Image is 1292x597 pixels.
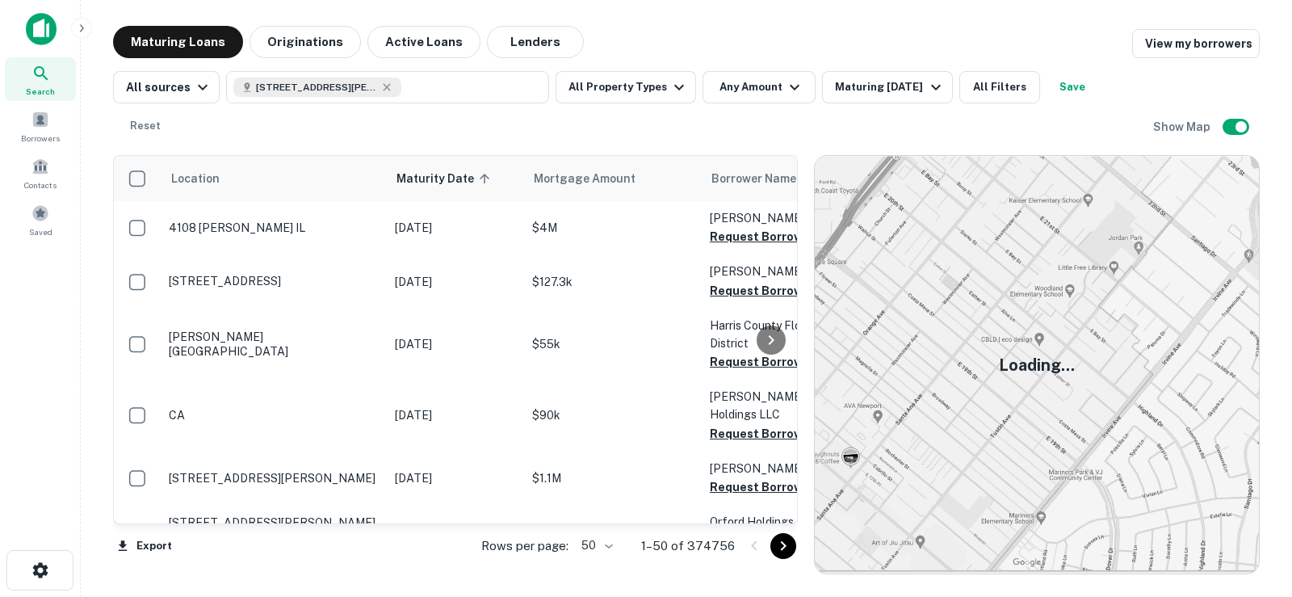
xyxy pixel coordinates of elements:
[169,408,379,423] p: CA
[711,169,796,188] span: Borrower Name
[575,534,615,557] div: 50
[169,274,379,288] p: [STREET_ADDRESS]
[126,78,212,97] div: All sources
[710,424,841,444] button: Request Borrower Info
[395,273,516,291] p: [DATE]
[113,71,220,103] button: All sources
[487,26,584,58] button: Lenders
[169,330,379,359] p: [PERSON_NAME][GEOGRAPHIC_DATA]
[710,317,871,352] p: Harris County Flood Control District
[710,352,841,372] button: Request Borrower Info
[113,534,176,558] button: Export
[532,469,694,487] p: $1.1M
[532,406,694,424] p: $90k
[169,471,379,486] p: [STREET_ADDRESS][PERSON_NAME]
[641,536,735,556] p: 1–50 of 374756
[1047,71,1098,103] button: Save your search to get updates of matches that match your search criteria.
[835,78,945,97] div: Maturing [DATE]
[113,26,243,58] button: Maturing Loans
[534,169,656,188] span: Mortgage Amount
[702,156,879,201] th: Borrower Name
[395,335,516,353] p: [DATE]
[710,513,871,531] p: Orford Holdings LLC
[822,71,952,103] button: Maturing [DATE]
[256,80,377,95] span: [STREET_ADDRESS][PERSON_NAME]
[959,71,1040,103] button: All Filters
[5,198,76,242] a: Saved
[5,57,76,101] a: Search
[703,71,816,103] button: Any Amount
[24,179,57,191] span: Contacts
[532,273,694,291] p: $127.3k
[395,469,516,487] p: [DATE]
[5,104,76,148] a: Borrowers
[710,263,871,280] p: [PERSON_NAME]
[29,225,52,238] span: Saved
[169,515,379,530] p: [STREET_ADDRESS][PERSON_NAME]
[161,156,387,201] th: Location
[395,406,516,424] p: [DATE]
[396,169,495,188] span: Maturity Date
[710,477,841,497] button: Request Borrower Info
[120,110,171,142] button: Reset
[524,156,702,201] th: Mortgage Amount
[26,13,57,45] img: capitalize-icon.png
[532,335,694,353] p: $55k
[532,219,694,237] p: $4M
[532,523,694,540] p: $365k
[1153,118,1213,136] h6: Show Map
[250,26,361,58] button: Originations
[26,85,55,98] span: Search
[556,71,696,103] button: All Property Types
[481,536,568,556] p: Rows per page:
[1211,468,1292,545] iframe: Chat Widget
[770,533,796,559] button: Go to next page
[710,227,841,246] button: Request Borrower Info
[710,388,871,423] p: [PERSON_NAME] Real Estate Holdings LLC
[169,221,379,235] p: 4108 [PERSON_NAME] IL
[226,71,549,103] button: [STREET_ADDRESS][PERSON_NAME]
[5,151,76,195] a: Contacts
[387,156,524,201] th: Maturity Date
[815,156,1259,574] img: map-placeholder.webp
[999,353,1075,377] h5: Loading...
[710,209,871,227] p: [PERSON_NAME]
[710,281,841,301] button: Request Borrower Info
[367,26,480,58] button: Active Loans
[395,523,516,540] p: [DATE]
[21,132,60,145] span: Borrowers
[395,219,516,237] p: [DATE]
[170,169,220,188] span: Location
[1132,29,1260,58] a: View my borrowers
[710,460,871,477] p: [PERSON_NAME]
